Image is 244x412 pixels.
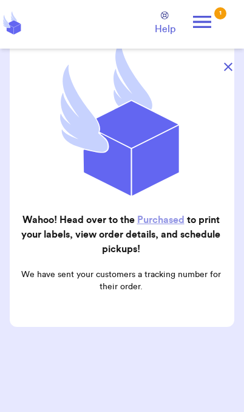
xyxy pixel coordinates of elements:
a: Help [155,12,175,36]
div: 1 [214,7,226,19]
h2: Wahoo! Head over to the to print your labels, view order details, and schedule pickups! [19,213,222,256]
span: Help [155,22,175,36]
p: We have sent your customers a tracking number for their order. [19,269,222,293]
a: Purchased [137,215,185,225]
